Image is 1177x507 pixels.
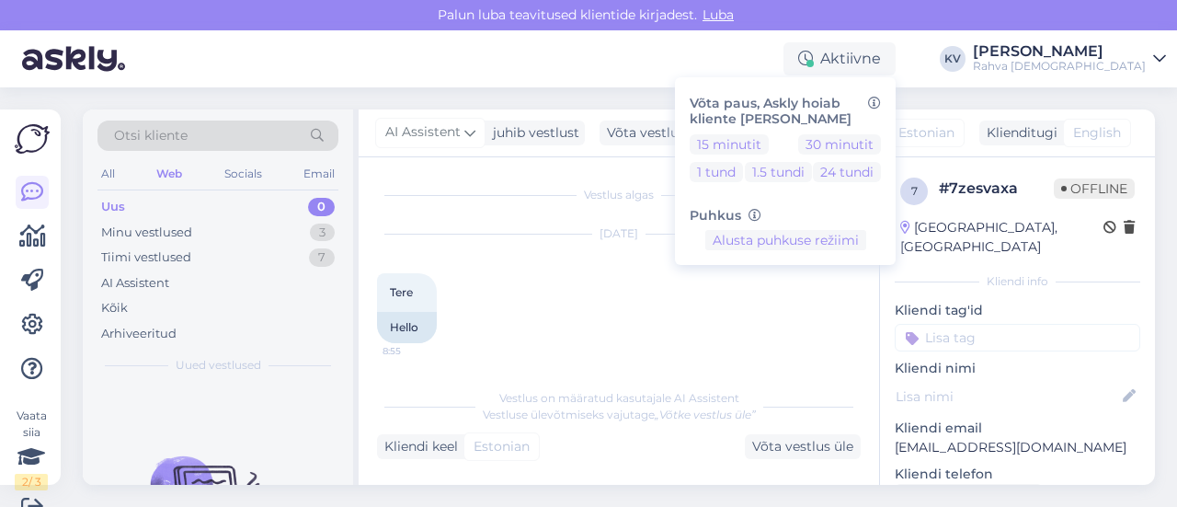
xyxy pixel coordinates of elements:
button: 24 tundi [813,162,881,182]
p: Kliendi tag'id [895,301,1140,320]
span: Offline [1054,179,1135,199]
div: Võta vestlus üle [600,121,715,145]
span: Vestluse ülevõtmiseks vajutage [483,408,756,421]
p: [EMAIL_ADDRESS][DOMAIN_NAME] [895,438,1140,457]
span: 7 [911,184,918,198]
input: Lisa tag [895,324,1140,351]
span: Luba [697,6,739,23]
div: Email [300,162,338,186]
p: Kliendi email [895,419,1140,438]
button: 1.5 tundi [745,162,812,182]
span: English [1073,123,1121,143]
div: Minu vestlused [101,224,192,242]
button: 15 minutit [690,134,769,155]
span: Uued vestlused [176,357,261,374]
div: # 7zesvaxa [939,178,1054,200]
span: Estonian [898,123,954,143]
div: Tiimi vestlused [101,248,191,267]
span: 8:55 [383,344,451,358]
a: [PERSON_NAME]Rahva [DEMOGRAPHIC_DATA] [973,44,1166,74]
h6: Puhkus [690,208,881,224]
div: KV [940,46,966,72]
div: Kliendi info [895,273,1140,290]
div: [PERSON_NAME] [973,44,1146,59]
div: Kliendi keel [377,437,458,456]
span: Estonian [474,437,530,456]
button: Alusta puhkuse režiimi [705,230,866,250]
div: 0 [308,198,335,216]
div: juhib vestlust [486,123,579,143]
i: „Võtke vestlus üle” [655,408,756,421]
div: [DATE] [377,225,861,242]
span: Vestlus on määratud kasutajale AI Assistent [499,391,739,405]
button: 30 minutit [798,134,881,155]
div: Kõik [101,299,128,317]
div: 3 [310,224,335,242]
div: Socials [221,162,266,186]
div: Hello [377,312,437,343]
div: Vestlus algas [377,187,861,203]
span: AI Assistent [385,122,461,143]
div: Vaata siia [15,408,48,490]
div: [GEOGRAPHIC_DATA], [GEOGRAPHIC_DATA] [900,218,1103,257]
p: Kliendi telefon [895,465,1140,484]
div: AI Assistent [101,274,169,293]
div: 2 / 3 [15,474,48,490]
div: Web [153,162,186,186]
div: Rahva [DEMOGRAPHIC_DATA] [973,59,1146,74]
span: Otsi kliente [114,126,188,145]
input: Lisa nimi [896,386,1119,407]
span: Tere [390,285,413,299]
div: All [97,162,119,186]
div: Uus [101,198,125,216]
div: 7 [309,248,335,267]
button: 1 tund [690,162,743,182]
div: Klienditugi [979,123,1057,143]
div: Arhiveeritud [101,325,177,343]
img: Askly Logo [15,124,50,154]
h6: Võta paus, Askly hoiab kliente [PERSON_NAME] [690,96,881,127]
div: Võta vestlus üle [745,434,861,459]
div: Aktiivne [783,42,896,75]
p: Kliendi nimi [895,359,1140,378]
